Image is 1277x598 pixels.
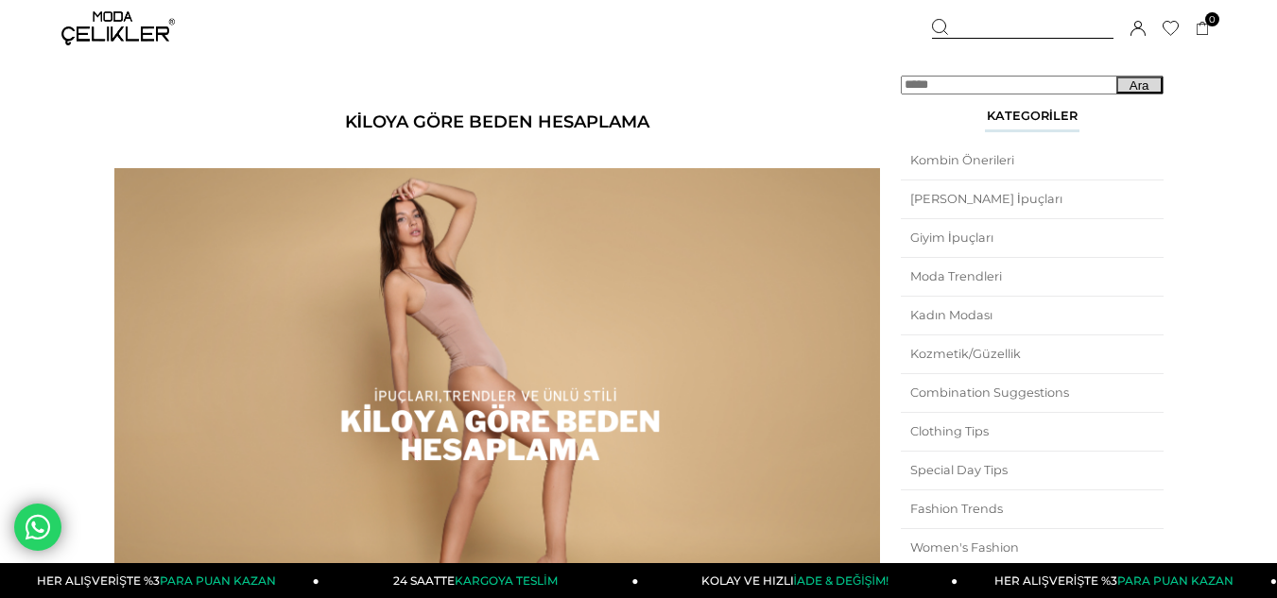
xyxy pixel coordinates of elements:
span: 0 [1205,12,1219,26]
a: HER ALIŞVERİŞTE %3PARA PUAN KAZAN [958,563,1277,598]
a: Kombin Önerileri [901,142,1164,179]
a: Combination Suggestions [901,374,1164,412]
a: Clothing Tips [901,413,1164,451]
span: KARGOYA TESLİM [455,573,557,588]
a: [PERSON_NAME] İpuçları [901,180,1164,218]
a: Women's Fashion [901,529,1164,567]
a: Kozmetik/Güzellik [901,335,1164,373]
a: Special Day Tips [901,452,1164,489]
span: PARA PUAN KAZAN [1117,573,1234,588]
a: 24 SAATTEKARGOYA TESLİM [319,563,639,598]
span: PARA PUAN KAZAN [160,573,276,588]
img: Kiloya Göre Beden Hesaplama [114,168,880,598]
a: Kadın Modası [901,297,1164,334]
span: İADE & DEĞİŞİM! [794,573,889,588]
button: Ara [1116,77,1163,94]
h1: Kiloya Göre Beden Hesaplama [114,113,880,130]
a: Moda Trendleri [901,258,1164,296]
a: Giyim İpuçları [901,219,1164,257]
img: logo [61,11,175,45]
a: Fashion Trends [901,490,1164,528]
a: 0 [1196,22,1210,36]
a: KOLAY VE HIZLIİADE & DEĞİŞİM! [639,563,958,598]
div: Kategoriler [901,109,1164,132]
